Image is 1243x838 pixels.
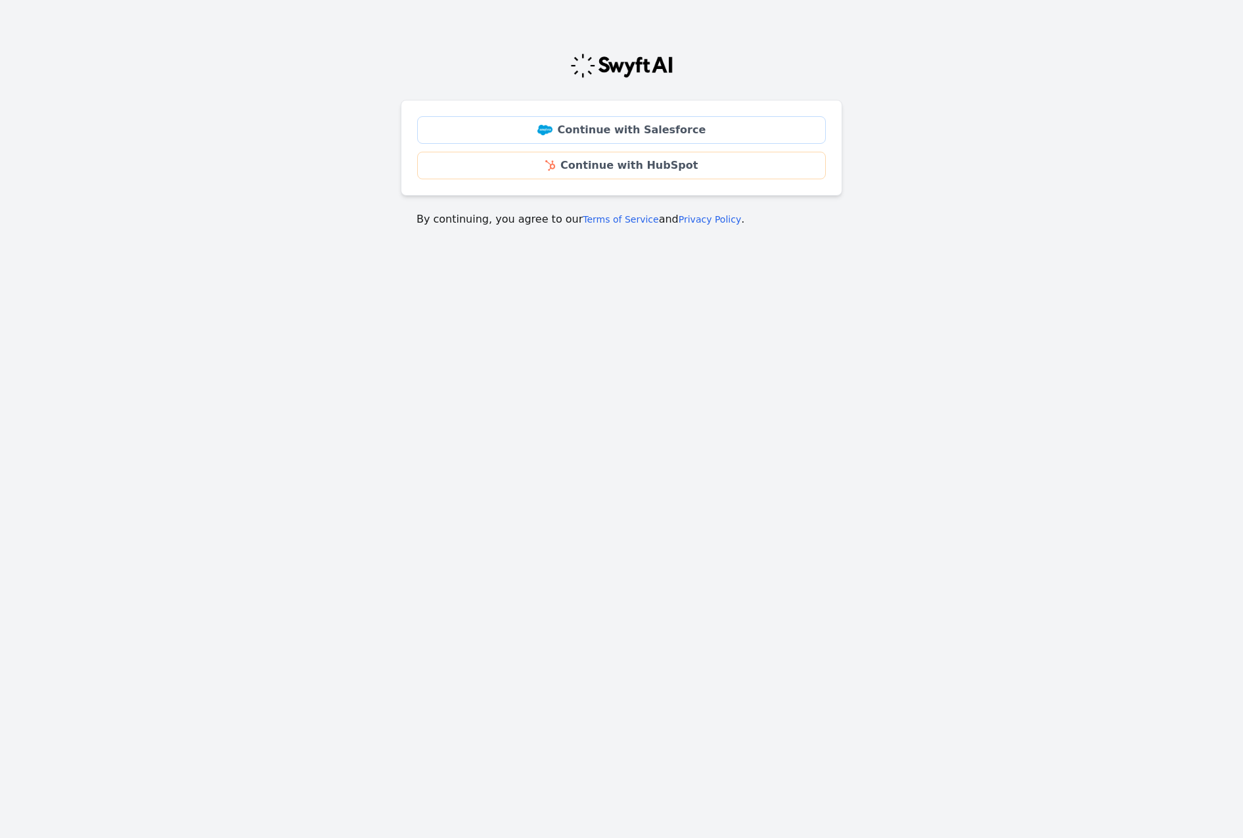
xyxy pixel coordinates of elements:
[537,125,553,135] img: Salesforce
[583,214,658,225] a: Terms of Service
[417,116,826,144] a: Continue with Salesforce
[570,53,673,79] img: Swyft Logo
[679,214,741,225] a: Privacy Policy
[417,211,826,227] p: By continuing, you agree to our and .
[417,152,826,179] a: Continue with HubSpot
[545,160,555,171] img: HubSpot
